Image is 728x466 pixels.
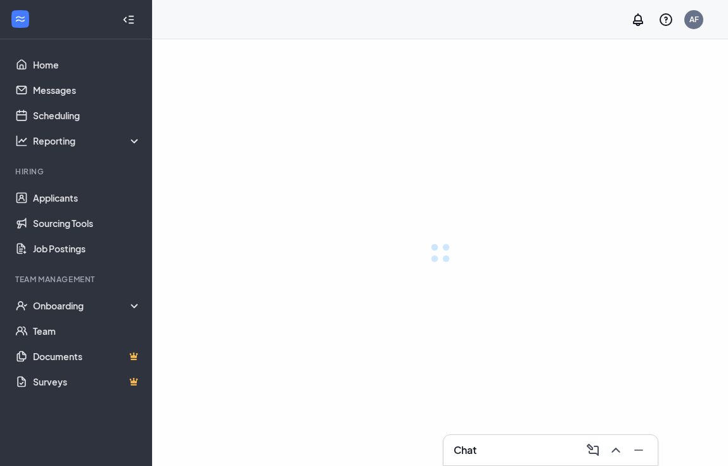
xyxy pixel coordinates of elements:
a: Messages [33,77,141,103]
svg: Analysis [15,134,28,147]
div: Onboarding [33,299,142,312]
div: Hiring [15,166,139,177]
svg: ComposeMessage [585,443,601,458]
a: Sourcing Tools [33,210,141,236]
h3: Chat [454,443,476,457]
svg: Minimize [631,443,646,458]
a: SurveysCrown [33,369,141,394]
a: Home [33,52,141,77]
svg: UserCheck [15,299,28,312]
svg: WorkstreamLogo [14,13,27,25]
a: DocumentsCrown [33,344,141,369]
button: Minimize [627,440,648,460]
div: Reporting [33,134,142,147]
div: AF [689,14,699,25]
button: ComposeMessage [582,440,602,460]
a: Job Postings [33,236,141,261]
svg: ChevronUp [608,443,623,458]
svg: Notifications [630,12,646,27]
a: Scheduling [33,103,141,128]
a: Team [33,318,141,344]
svg: QuestionInfo [658,12,674,27]
button: ChevronUp [604,440,625,460]
a: Applicants [33,185,141,210]
svg: Collapse [122,13,135,26]
div: Team Management [15,274,139,285]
